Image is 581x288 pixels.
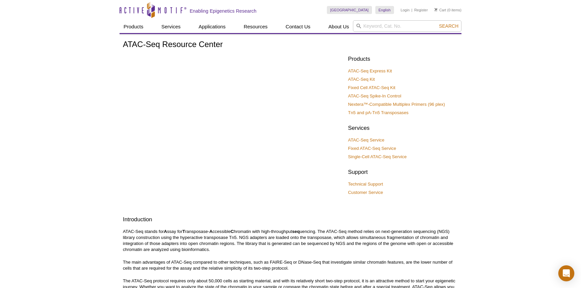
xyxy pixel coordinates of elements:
a: Single-Cell ATAC-Seq Service [348,154,406,160]
input: Keyword, Cat. No. [353,20,461,32]
a: Tn5 and pA-Tn5 Transposases [348,110,408,116]
a: Fixed ATAC-Seq Service [348,146,396,152]
a: Nextera™-Compatible Multiplex Primers (96 plex) [348,101,445,107]
li: (0 items) [434,6,461,14]
a: Applications [195,20,230,33]
h2: Services [348,124,458,132]
a: ATAC-Seq Express Kit [348,68,392,74]
a: Services [157,20,185,33]
div: Open Intercom Messenger [558,265,574,281]
a: Login [401,8,410,12]
h1: ATAC-Seq Resource Center [123,40,458,50]
li: | [411,6,412,14]
a: ATAC-Seq Kit [348,76,375,82]
strong: A [209,229,213,234]
p: The main advantages of ATAC-Seq compared to other techniques, such as FAIRE-Seq or DNase-Seq that... [123,259,458,271]
h2: Support [348,168,458,176]
a: Register [414,8,428,12]
a: Fixed Cell ATAC-Seq Kit [348,85,395,91]
a: Cart [434,8,446,12]
a: Technical Support [348,181,383,187]
iframe: Intro to ATAC-Seq [123,54,343,178]
button: Search [437,23,460,29]
a: [GEOGRAPHIC_DATA] [327,6,372,14]
a: Contact Us [281,20,314,33]
img: Your Cart [434,8,437,11]
a: ATAC-Seq Spike-In Control [348,93,401,99]
a: English [375,6,394,14]
strong: T [182,229,185,234]
span: Search [439,23,458,29]
strong: A [164,229,167,234]
h2: Enabling Epigenetics Research [190,8,256,14]
strong: seq [292,229,300,234]
a: About Us [325,20,353,33]
p: ATAC-Seq stands for ssay for ransposase- ccessible hromatin with high-throughput uencing. The ATA... [123,229,458,253]
strong: C [231,229,234,234]
a: Resources [240,20,272,33]
h2: Introduction [123,216,458,224]
h2: Products [348,55,458,63]
a: ATAC-Seq Service [348,137,384,143]
a: Products [120,20,147,33]
a: Customer Service [348,190,383,196]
